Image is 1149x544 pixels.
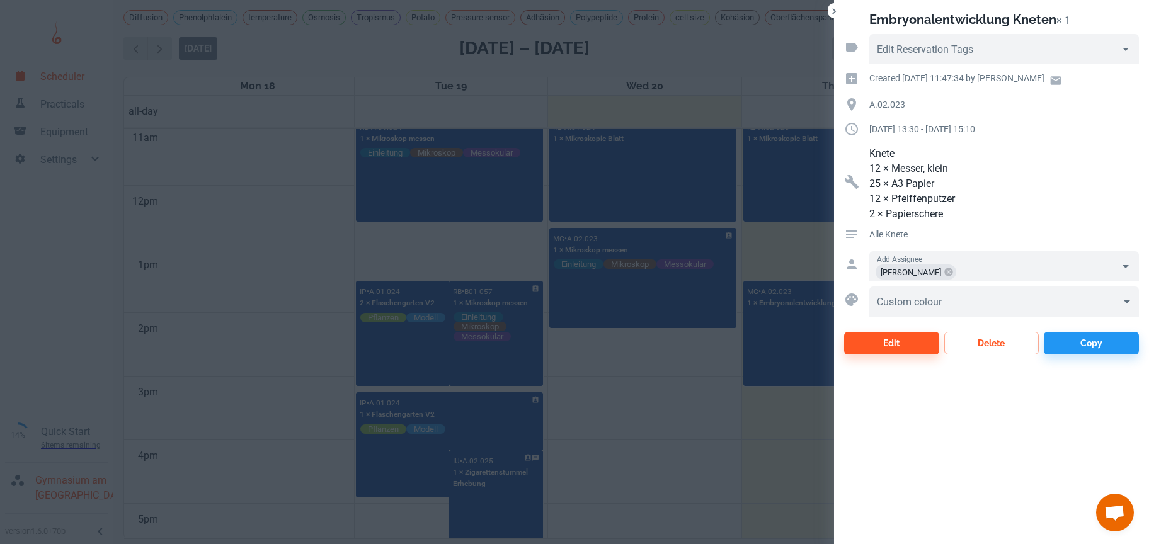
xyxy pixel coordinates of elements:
button: Open [1117,258,1135,275]
span: [PERSON_NAME] [876,265,946,280]
p: Alle Knete [869,227,1139,241]
p: × 1 [1056,14,1070,26]
a: Chat öffnen [1096,494,1134,531]
h2: Embryonalentwicklung Kneten [869,12,1056,27]
p: 2 × Papierschere [869,207,1139,222]
div: [PERSON_NAME] [876,264,956,280]
button: Delete [944,332,1039,354]
p: Knete [869,146,1139,161]
div: ​ [869,286,1139,317]
button: Open [1117,40,1135,58]
p: 12 × Messer, klein [869,161,1139,176]
svg: Creation time [844,71,859,86]
p: Created [DATE] 11:47:34 by [PERSON_NAME] [869,71,1044,85]
button: Close [828,5,840,18]
svg: Activity comment [844,227,859,242]
svg: Assigned to [844,257,859,272]
button: Copy [1044,332,1139,354]
p: 25 × A3 Papier [869,176,1139,191]
p: A.02.023 [869,98,1139,111]
svg: Duration [844,122,859,137]
svg: Resources [844,174,859,190]
a: Email user [1044,69,1067,92]
svg: Reservation tags [844,40,859,55]
svg: Location [844,97,859,112]
button: Edit [844,332,939,354]
p: 12 × Pfeiffenputzer [869,191,1139,207]
label: Add Assignee [877,254,922,264]
svg: Custom colour [844,292,859,307]
p: [DATE] 13:30 - [DATE] 15:10 [869,122,1139,136]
